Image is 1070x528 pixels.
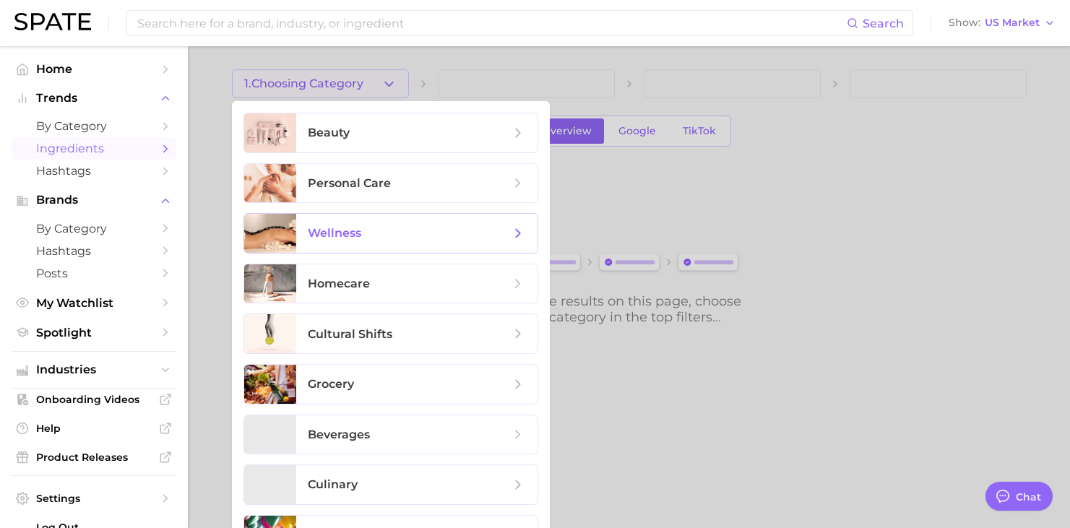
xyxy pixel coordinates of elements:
[308,477,358,491] span: culinary
[36,142,152,155] span: Ingredients
[12,292,176,314] a: My Watchlist
[36,363,152,376] span: Industries
[12,417,176,439] a: Help
[12,446,176,468] a: Product Releases
[36,119,152,133] span: by Category
[12,488,176,509] a: Settings
[36,451,152,464] span: Product Releases
[12,87,176,109] button: Trends
[308,176,391,190] span: personal care
[36,326,152,339] span: Spotlight
[36,422,152,435] span: Help
[12,137,176,160] a: Ingredients
[12,189,176,211] button: Brands
[308,377,354,391] span: grocery
[12,389,176,410] a: Onboarding Videos
[36,296,152,310] span: My Watchlist
[36,267,152,280] span: Posts
[36,92,152,105] span: Trends
[12,262,176,285] a: Posts
[308,327,392,341] span: cultural shifts
[308,126,350,139] span: beauty
[36,222,152,235] span: by Category
[12,359,176,381] button: Industries
[308,428,370,441] span: beverages
[12,58,176,80] a: Home
[36,164,152,178] span: Hashtags
[12,321,176,344] a: Spotlight
[36,393,152,406] span: Onboarding Videos
[308,226,361,240] span: wellness
[12,217,176,240] a: by Category
[36,194,152,207] span: Brands
[14,13,91,30] img: SPATE
[12,160,176,182] a: Hashtags
[136,11,847,35] input: Search here for a brand, industry, or ingredient
[12,115,176,137] a: by Category
[945,14,1059,33] button: ShowUS Market
[863,17,904,30] span: Search
[985,19,1040,27] span: US Market
[12,240,176,262] a: Hashtags
[308,277,370,290] span: homecare
[36,244,152,258] span: Hashtags
[949,19,980,27] span: Show
[36,62,152,76] span: Home
[36,492,152,505] span: Settings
